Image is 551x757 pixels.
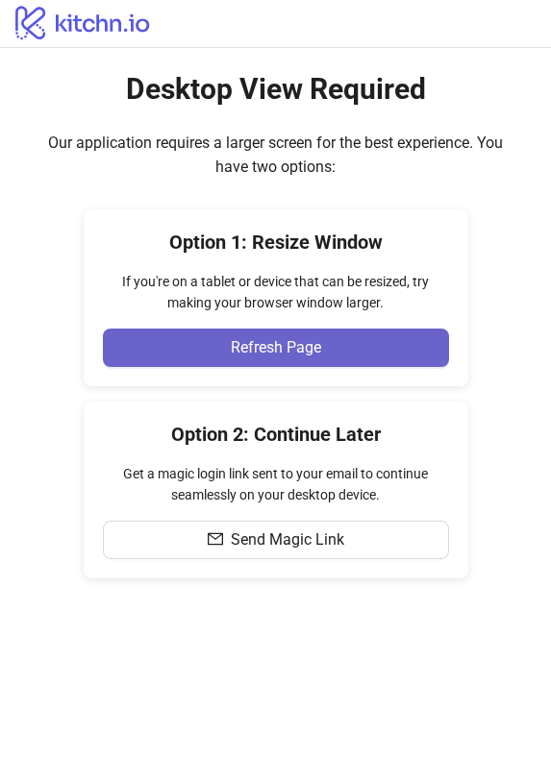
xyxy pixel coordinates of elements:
[208,531,223,547] span: mail
[103,421,449,448] h4: Option 2: Continue Later
[231,339,321,356] span: Refresh Page
[126,71,426,108] h2: Desktop View Required
[231,531,344,549] span: Send Magic Link
[103,229,449,256] h4: Option 1: Resize Window
[103,463,449,505] div: Get a magic login link sent to your email to continue seamlessly on your desktop device.
[36,131,516,179] div: Our application requires a larger screen for the best experience. You have two options:
[103,329,449,367] button: Refresh Page
[103,521,449,559] button: Send Magic Link
[103,271,449,313] div: If you're on a tablet or device that can be resized, try making your browser window larger.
